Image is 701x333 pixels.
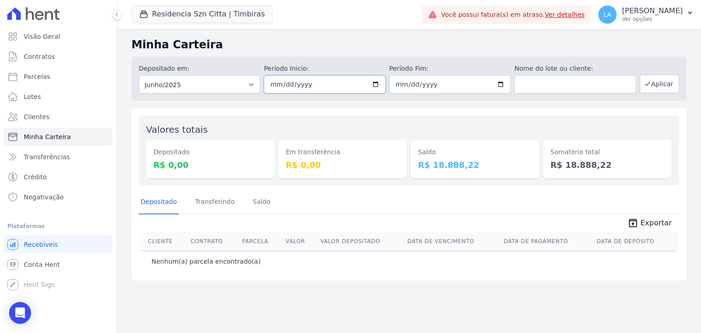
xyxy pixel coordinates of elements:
[187,232,239,250] th: Contrato
[153,147,267,157] dt: Depositado
[550,159,664,171] dd: R$ 18.888,22
[418,159,532,171] dd: R$ 18.888,22
[593,232,677,250] th: Data de Depósito
[139,191,179,214] a: Depositado
[4,255,113,274] a: Conta Hent
[418,147,532,157] dt: Saldo
[152,257,261,266] p: Nenhum(a) parcela encontrado(a)
[545,11,585,18] a: Ver detalhes
[24,32,60,41] span: Visão Geral
[622,16,683,23] p: Ver opções
[24,52,55,61] span: Contratos
[514,64,636,73] label: Nome do lote ou cliente:
[640,218,672,229] span: Exportar
[404,232,500,250] th: Data de Vencimento
[591,2,701,27] button: LA [PERSON_NAME] Ver opções
[264,64,385,73] label: Período Inicío:
[500,232,593,250] th: Data de Pagamento
[4,27,113,46] a: Visão Geral
[194,191,237,214] a: Transferindo
[9,302,31,324] div: Open Intercom Messenger
[24,112,49,121] span: Clientes
[24,193,64,202] span: Negativação
[4,128,113,146] a: Minha Carteira
[4,108,113,126] a: Clientes
[317,232,404,250] th: Valor Depositado
[146,124,208,135] label: Valores totais
[622,6,683,16] p: [PERSON_NAME]
[24,132,71,141] span: Minha Carteira
[4,68,113,86] a: Parcelas
[251,191,272,214] a: Saldo
[282,232,317,250] th: Valor
[4,235,113,254] a: Recebíveis
[24,152,70,161] span: Transferências
[620,218,679,230] a: unarchive Exportar
[4,88,113,106] a: Lotes
[4,168,113,186] a: Crédito
[139,65,189,72] label: Depositado em:
[628,218,638,229] i: unarchive
[24,260,60,269] span: Conta Hent
[7,221,109,232] div: Plataformas
[141,232,187,250] th: Cliente
[286,159,400,171] dd: R$ 0,00
[4,47,113,66] a: Contratos
[24,240,58,249] span: Recebíveis
[640,75,679,93] button: Aplicar
[131,5,272,23] button: Residencia Szn Citta | Timbiras
[131,36,686,53] h2: Minha Carteira
[24,92,41,101] span: Lotes
[286,147,400,157] dt: Em transferência
[238,232,282,250] th: Parcela
[153,159,267,171] dd: R$ 0,00
[24,172,47,182] span: Crédito
[389,64,511,73] label: Período Fim:
[550,147,664,157] dt: Somatório total
[441,10,585,20] span: Você possui fatura(s) em atraso.
[24,72,50,81] span: Parcelas
[4,188,113,206] a: Negativação
[4,148,113,166] a: Transferências
[603,11,612,18] span: LA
